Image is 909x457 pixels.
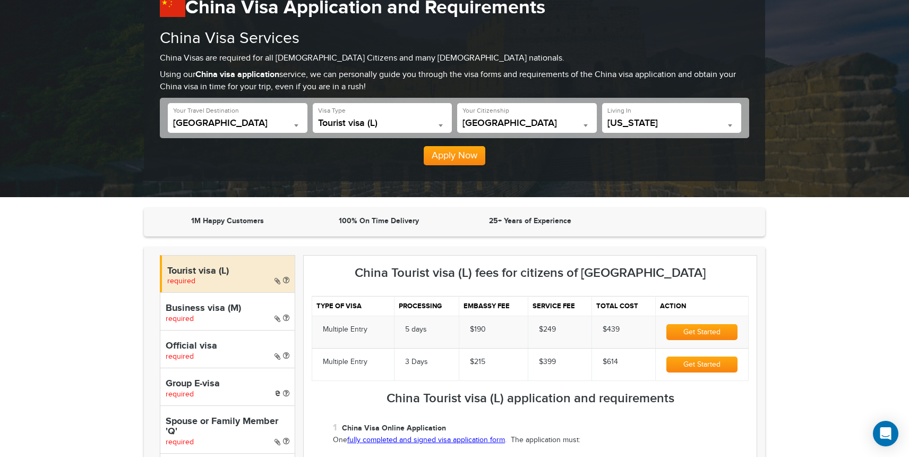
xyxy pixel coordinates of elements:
[323,358,367,366] span: Multiple Entry
[655,296,748,316] th: Action
[160,53,749,65] p: China Visas are required for all [DEMOGRAPHIC_DATA] Citizens and many [DEMOGRAPHIC_DATA] nationals.
[173,118,302,129] span: China
[470,358,485,366] span: $215
[347,436,505,444] a: fully completed and signed visa application form
[424,146,485,165] button: Apply Now
[191,216,264,225] strong: 1M Happy Customers
[312,296,395,316] th: Type of visa
[166,438,194,446] span: required
[592,296,655,316] th: Total cost
[312,392,749,405] h3: China Tourist visa (L) application and requirements
[318,118,447,133] span: Tourist visa (L)
[166,417,289,438] h4: Spouse or Family Member 'Q'
[459,296,528,316] th: Embassy fee
[470,325,486,334] span: $190
[607,118,736,129] span: California
[405,325,427,334] span: 5 days
[318,118,447,129] span: Tourist visa (L)
[166,352,194,361] span: required
[173,118,302,133] span: China
[608,216,754,228] iframe: Customer reviews powered by Trustpilot
[166,341,289,352] h4: Official visa
[873,421,898,446] div: Open Intercom Messenger
[528,296,592,316] th: Service fee
[167,277,195,285] span: required
[539,358,556,366] span: $399
[339,216,419,225] strong: 100% On Time Delivery
[318,106,346,115] label: Visa Type
[195,70,279,80] strong: China visa application
[539,325,556,334] span: $249
[666,328,738,336] a: Get Started
[462,118,591,129] span: United States
[395,296,459,316] th: Processing
[462,106,509,115] label: Your Citizenship
[333,435,749,446] p: One . The application must:
[166,303,289,314] h4: Business visa (M)
[342,424,446,433] strong: China Visa Online Application
[166,379,289,390] h4: Group E-visa
[167,266,289,277] h4: Tourist visa (L)
[405,358,428,366] span: 3 Days
[312,266,749,280] h3: China Tourist visa (L) fees for citizens of [GEOGRAPHIC_DATA]
[160,30,749,47] h2: China Visa Services
[160,69,749,94] p: Using our service, we can personally guide you through the visa forms and requirements of the Chi...
[323,325,367,334] span: Multiple Entry
[666,324,738,340] button: Get Started
[462,118,591,133] span: United States
[666,360,738,369] a: Get Started
[489,216,571,225] strong: 25+ Years of Experience
[173,106,239,115] label: Your Travel Destination
[607,118,736,133] span: California
[603,325,620,334] span: $439
[166,315,194,323] span: required
[607,106,631,115] label: Living In
[603,358,618,366] span: $614
[166,390,194,399] span: required
[666,357,738,373] button: Get Started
